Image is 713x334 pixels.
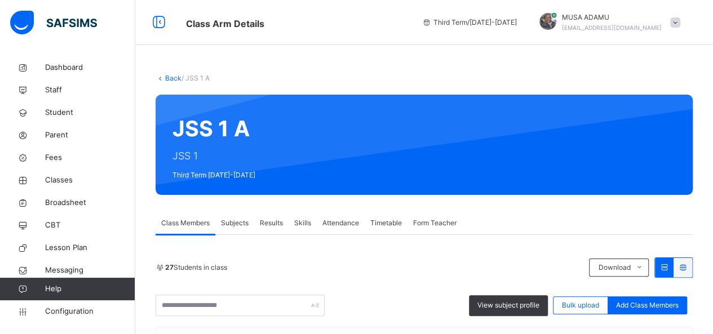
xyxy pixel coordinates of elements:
span: Configuration [45,306,135,317]
span: Students in class [165,262,227,273]
span: session/term information [422,17,517,28]
span: Classes [45,175,135,186]
span: Staff [45,84,135,96]
span: Download [598,262,630,273]
span: Dashboard [45,62,135,73]
b: 27 [165,263,174,271]
span: Parent [45,130,135,141]
span: / JSS 1 A [181,74,210,82]
span: Timetable [370,218,402,228]
span: Bulk upload [562,300,599,310]
span: [EMAIL_ADDRESS][DOMAIN_NAME] [562,24,662,31]
span: Results [260,218,283,228]
span: Messaging [45,265,135,276]
span: Class Members [161,218,210,228]
span: Fees [45,152,135,163]
span: Help [45,283,135,295]
span: Subjects [221,218,249,228]
span: Class Arm Details [186,18,264,29]
span: Skills [294,218,311,228]
a: Back [165,74,181,82]
span: Broadsheet [45,197,135,208]
span: MUSA ADAMU [562,12,662,23]
span: CBT [45,220,135,231]
span: Attendance [322,218,359,228]
div: MUSAADAMU [528,12,686,33]
img: safsims [10,11,97,34]
span: Student [45,107,135,118]
span: Add Class Members [616,300,679,310]
span: Form Teacher [413,218,457,228]
span: Lesson Plan [45,242,135,253]
span: View subject profile [477,300,539,310]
